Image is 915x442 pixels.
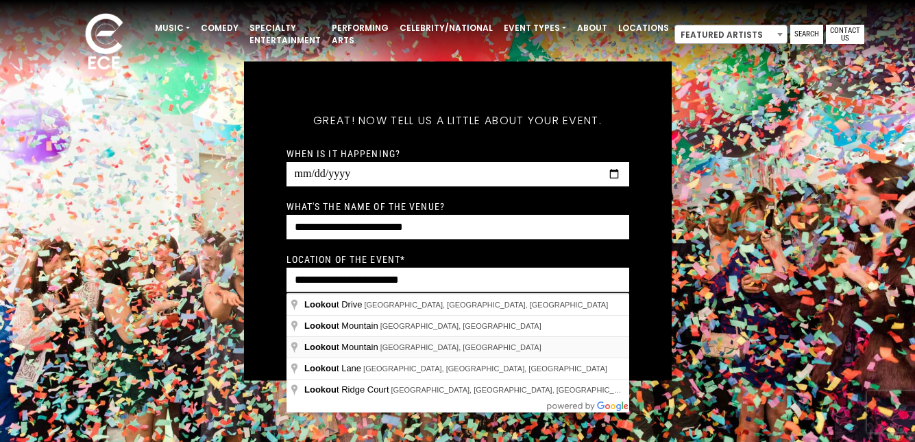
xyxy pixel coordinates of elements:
[70,10,138,76] img: ece_new_logo_whitev2-1.png
[304,321,337,331] span: Lookou
[286,253,406,266] label: Location of the event
[380,322,541,330] span: [GEOGRAPHIC_DATA], [GEOGRAPHIC_DATA]
[826,25,864,44] a: Contact Us
[304,384,391,395] span: t Ridge Court
[394,16,498,40] a: Celebrity/National
[498,16,572,40] a: Event Types
[149,16,195,40] a: Music
[286,148,401,160] label: When is it happening?
[365,301,609,309] span: [GEOGRAPHIC_DATA], [GEOGRAPHIC_DATA], [GEOGRAPHIC_DATA]
[304,321,380,331] span: t Mountain
[363,364,607,373] span: [GEOGRAPHIC_DATA], [GEOGRAPHIC_DATA], [GEOGRAPHIC_DATA]
[326,16,394,52] a: Performing Arts
[286,200,445,213] label: What's the name of the venue?
[674,25,788,44] span: Featured Artists
[244,16,326,52] a: Specialty Entertainment
[572,16,613,40] a: About
[675,25,787,45] span: Featured Artists
[195,16,244,40] a: Comedy
[304,384,337,395] span: Lookou
[304,363,363,373] span: t Lane
[613,16,674,40] a: Locations
[391,386,635,394] span: [GEOGRAPHIC_DATA], [GEOGRAPHIC_DATA], [GEOGRAPHIC_DATA]
[286,96,629,146] h5: Great! Now tell us a little about your event.
[304,299,365,310] span: t Drive
[304,299,337,310] span: Lookou
[304,342,337,352] span: Lookou
[304,363,337,373] span: Lookou
[790,25,823,44] a: Search
[304,342,380,352] span: t Mountain
[380,343,541,351] span: [GEOGRAPHIC_DATA], [GEOGRAPHIC_DATA]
